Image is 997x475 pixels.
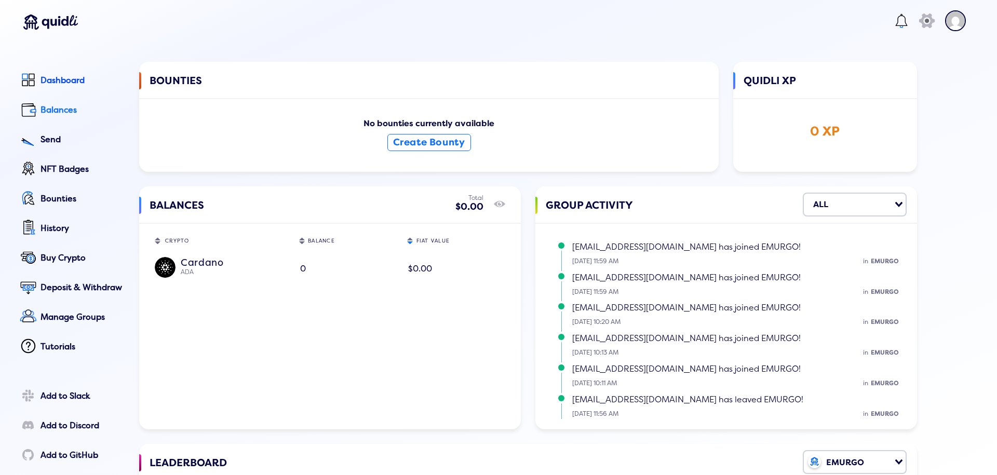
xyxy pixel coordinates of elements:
div: Balances [41,105,125,115]
a: Send [17,129,125,152]
a: NFT Badges [17,158,125,182]
span: 0 [300,264,306,274]
small: [DATE] 10:11 AM [572,380,904,387]
span: EMURGO [871,410,899,418]
div: Total [455,195,483,202]
div: ADA [181,268,288,277]
a: Bounties [17,188,125,211]
div: Add to GitHub [41,451,125,460]
div: Cardano [181,257,282,266]
div: Tutorials [41,342,125,351]
input: Search for option [867,453,893,472]
a: Buy Crypto [17,247,125,270]
span: EMURGO [871,318,899,326]
div: $0.00 [408,260,504,278]
span: in [863,349,868,357]
span: in [863,318,868,326]
div: Bounties [41,194,125,203]
span: [EMAIL_ADDRESS][DOMAIN_NAME] has joined EMURGO! [572,242,801,252]
span: EMURGO [871,349,899,357]
a: Add to Discord [17,415,125,438]
span: GROUP ACTIVITY [546,197,633,228]
span: in [863,257,868,265]
a: Tutorials [17,336,125,359]
div: EMURGO [826,454,864,471]
img: WEBAPP Group [808,455,821,468]
small: [DATE] 11:59 AM [572,289,904,296]
div: Search for option [803,450,907,474]
span: [EMAIL_ADDRESS][DOMAIN_NAME] has leaved EMURGO! [572,395,803,405]
div: Deposit & Withdraw [41,283,125,292]
input: Search for option [831,196,893,213]
div: No bounties currently available [150,119,708,161]
span: in [863,410,868,418]
span: EMURGO [871,257,899,265]
small: [DATE] 10:20 AM [572,319,904,326]
span: BALANCES [150,197,204,228]
span: in [863,288,868,296]
small: [DATE] 11:59 AM [572,258,904,265]
span: BOUNTIES [150,72,202,103]
div: NFT Badges [41,165,125,174]
div: Search for option [803,193,907,216]
a: History [17,218,125,241]
span: EMURGO [871,288,899,296]
button: Create Bounty [387,134,471,151]
div: Buy Crypto [41,253,125,263]
span: [EMAIL_ADDRESS][DOMAIN_NAME] has joined EMURGO! [572,333,801,344]
div: Send [41,135,125,144]
span: [EMAIL_ADDRESS][DOMAIN_NAME] has joined EMURGO! [572,273,801,283]
a: Deposit & Withdraw [17,277,125,300]
a: Add to Slack [17,385,125,409]
div: $0.00 [455,201,483,212]
span: EMURGO [871,379,899,387]
span: in [863,379,868,387]
div: Dashboard [41,76,125,85]
a: Manage Groups [17,306,125,330]
a: Balances [17,99,125,123]
span: [EMAIL_ADDRESS][DOMAIN_NAME] has joined EMURGO! [572,364,801,374]
span: QUIDLI XP [744,72,796,103]
div: Manage Groups [41,313,125,322]
div: History [41,224,125,233]
div: 0 XP [744,124,906,139]
small: [DATE] 10:13 AM [572,349,904,357]
img: account [945,10,966,31]
a: Dashboard [17,70,125,93]
div: Add to Slack [41,391,125,401]
small: [DATE] 11:56 AM [572,411,904,418]
div: Add to Discord [41,421,125,430]
img: ADA [155,257,176,278]
a: Add to GitHub [17,444,125,468]
div: ALL [813,196,828,213]
span: [EMAIL_ADDRESS][DOMAIN_NAME] has joined EMURGO! [572,303,801,313]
